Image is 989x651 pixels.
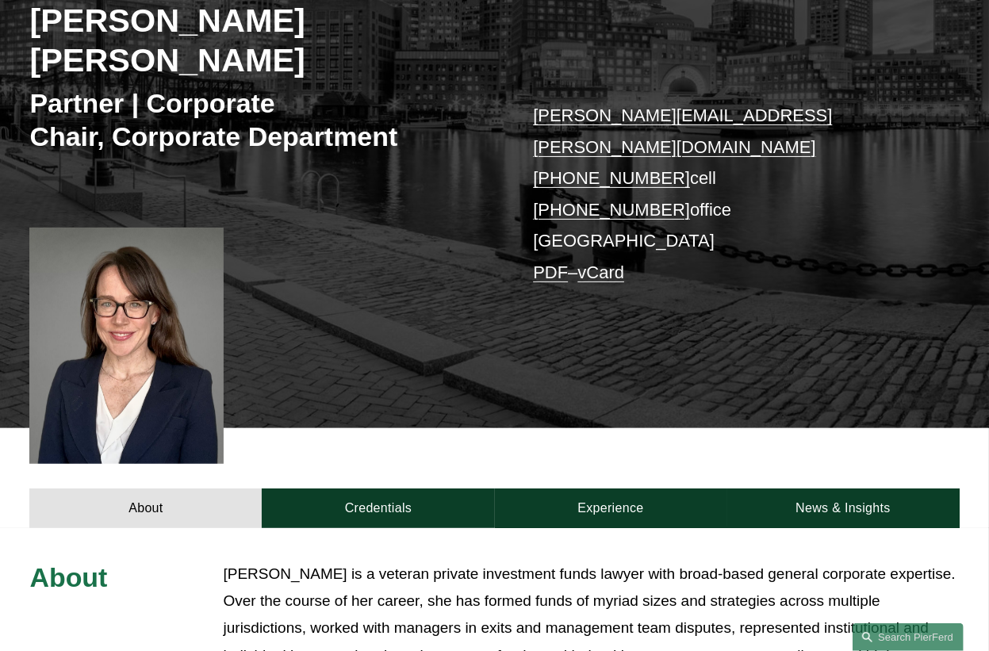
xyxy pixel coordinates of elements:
[262,488,494,528] a: Credentials
[29,86,494,153] h3: Partner | Corporate Chair, Corporate Department
[533,168,690,188] a: [PHONE_NUMBER]
[533,200,690,220] a: [PHONE_NUMBER]
[533,100,920,288] p: cell office [GEOGRAPHIC_DATA] –
[853,623,964,651] a: Search this site
[577,262,624,282] a: vCard
[495,488,727,528] a: Experience
[533,105,832,157] a: [PERSON_NAME][EMAIL_ADDRESS][PERSON_NAME][DOMAIN_NAME]
[29,488,262,528] a: About
[727,488,960,528] a: News & Insights
[533,262,568,282] a: PDF
[29,562,107,592] span: About
[29,1,494,80] h2: [PERSON_NAME] [PERSON_NAME]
